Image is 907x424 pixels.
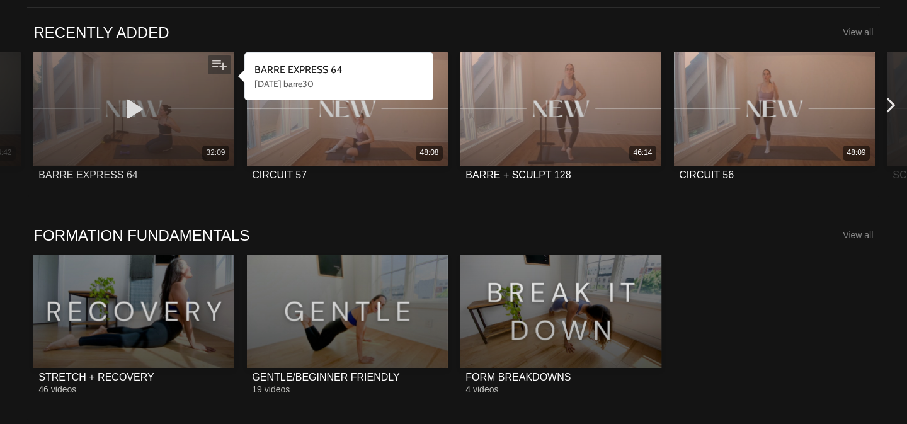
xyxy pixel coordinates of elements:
strong: BARRE EXPRESS 64 [254,64,342,76]
a: View all [843,230,873,240]
div: 48:09 [847,147,866,158]
a: CIRCUIT 5748:08CIRCUIT 57 [247,52,448,192]
div: 48:08 [420,147,439,158]
a: RECENTLY ADDED [33,23,169,42]
div: STRETCH + RECOVERY [38,371,154,383]
a: BARRE + SCULPT 12846:14BARRE + SCULPT 128 [460,52,661,192]
div: CIRCUIT 56 [679,169,734,181]
a: View all [843,27,873,37]
div: CIRCUIT 57 [252,169,307,181]
a: BARRE EXPRESS 6432:09BARRE EXPRESS 64 [33,52,234,192]
span: 46 videos [38,384,76,394]
span: 19 videos [252,384,290,394]
a: CIRCUIT 5648:09CIRCUIT 56 [674,52,875,192]
a: GENTLE/BEGINNER FRIENDLYGENTLE/BEGINNER FRIENDLY19 videos [247,255,448,394]
div: BARRE EXPRESS 64 [38,169,137,181]
a: STRETCH + RECOVERYSTRETCH + RECOVERY46 videos [33,255,234,394]
div: BARRE + SCULPT 128 [465,169,571,181]
div: FORM BREAKDOWNS [465,371,571,383]
a: FORM BREAKDOWNSFORM BREAKDOWNS4 videos [460,255,661,394]
div: 32:09 [207,147,225,158]
div: [DATE] barre30 [254,77,423,90]
span: 4 videos [465,384,498,394]
button: Add to my list [208,55,231,74]
div: 46:14 [634,147,653,158]
a: FORMATION FUNDAMENTALS [33,226,249,245]
div: GENTLE/BEGINNER FRIENDLY [252,371,399,383]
